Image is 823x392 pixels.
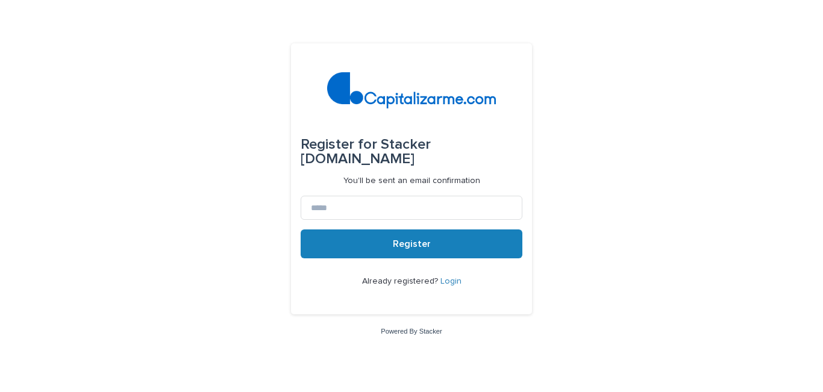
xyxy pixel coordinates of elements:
span: Register for [301,137,377,152]
button: Register [301,229,522,258]
span: Register [393,239,431,249]
img: 4arMvv9wSvmHTHbXwTim [327,72,496,108]
a: Login [440,277,462,285]
span: Already registered? [362,277,440,285]
div: Stacker [DOMAIN_NAME] [301,128,522,176]
p: You'll be sent an email confirmation [343,176,480,186]
a: Powered By Stacker [381,328,442,335]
